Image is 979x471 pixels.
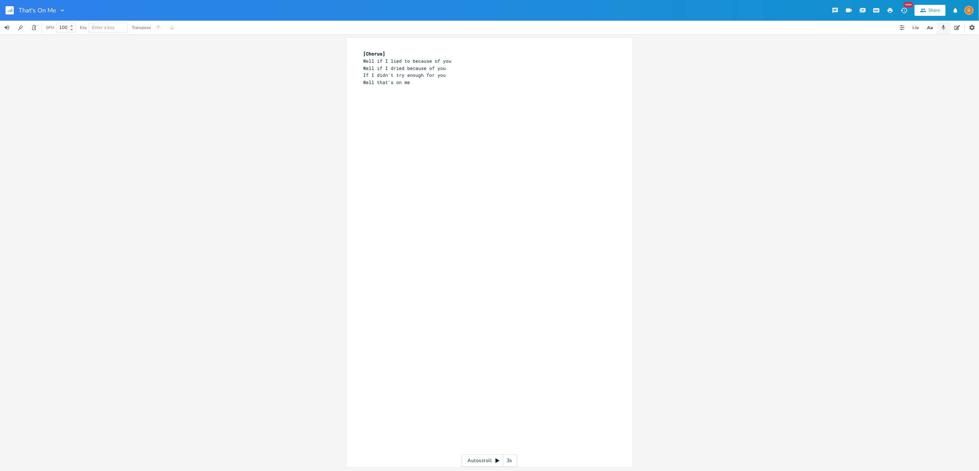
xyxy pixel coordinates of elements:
button: B [965,2,973,18]
span: [Chorus] [363,51,385,57]
div: BPM [46,26,54,30]
div: Share [928,7,940,13]
div: Brian Lawley [965,6,973,15]
div: Transpose [132,25,151,30]
span: If I didn't try enough for you [363,72,446,78]
button: Share [915,5,946,16]
button: New [897,4,911,17]
div: Autoscroll [462,454,517,467]
div: Key [80,25,87,30]
span: Well if I lied to because of you [363,58,451,64]
div: 3x [503,454,516,467]
span: Well that's on me [363,79,410,85]
div: New [904,2,913,7]
span: That's On Me [19,7,56,13]
span: Enter a key [92,24,115,31]
span: Well if I dried because of you [363,65,446,71]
